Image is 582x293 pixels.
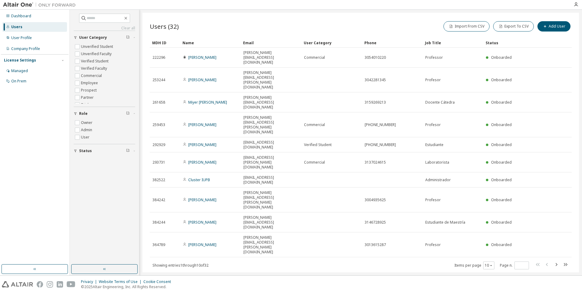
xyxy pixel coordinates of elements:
span: Administrador [425,178,451,182]
span: [EMAIL_ADDRESS][DOMAIN_NAME] [243,175,299,185]
a: [PERSON_NAME] [188,160,216,165]
span: [PHONE_NUMBER] [365,142,396,147]
label: Commercial [81,72,103,79]
span: Onboarded [491,122,512,127]
label: Trial [81,101,90,108]
img: Altair One [3,2,79,8]
span: 3013615287 [365,242,386,247]
span: 364789 [152,242,165,247]
label: Unverified Student [81,43,114,50]
span: [PERSON_NAME][EMAIL_ADDRESS][PERSON_NAME][DOMAIN_NAME] [243,115,299,135]
div: Name [182,38,238,48]
label: Prospect [81,87,98,94]
img: altair_logo.svg [2,281,33,288]
span: Laboratorista [425,160,449,165]
span: 3146728925 [365,220,386,225]
span: Estudiante de Maestría [425,220,465,225]
button: Import From CSV [443,21,490,32]
a: [PERSON_NAME] [188,142,216,147]
a: [PERSON_NAME] [188,242,216,247]
span: Estudiante [425,142,443,147]
button: Role [74,107,135,120]
img: instagram.svg [47,281,53,288]
button: 10 [485,263,493,268]
span: Page n. [500,261,529,269]
span: Profesor [425,122,441,127]
span: Onboarded [491,77,512,82]
span: Commercial [304,160,325,165]
span: Onboarded [491,55,512,60]
a: Miyer [PERSON_NAME] [188,100,227,105]
span: [EMAIL_ADDRESS][PERSON_NAME][DOMAIN_NAME] [243,155,299,170]
div: Privacy [81,279,99,284]
span: Clear filter [126,111,130,116]
span: Showing entries 1 through 10 of 32 [152,263,209,268]
label: Verified Student [81,58,110,65]
span: Profesor [425,78,441,82]
div: MDH ID [152,38,178,48]
span: Role [79,111,88,116]
label: Employee [81,79,99,87]
img: facebook.svg [37,281,43,288]
span: Onboarded [491,100,512,105]
a: [PERSON_NAME] [188,197,216,202]
label: Admin [81,126,93,134]
div: Dashboard [11,14,31,18]
a: [PERSON_NAME] [188,122,216,127]
span: 3004935625 [365,198,386,202]
span: [EMAIL_ADDRESS][DOMAIN_NAME] [243,140,299,150]
span: 261658 [152,100,165,105]
div: Status [486,38,535,48]
p: © 2025 Altair Engineering, Inc. All Rights Reserved. [81,284,175,289]
div: User Category [304,38,360,48]
a: Cluster IUPB [188,177,210,182]
span: 292929 [152,142,165,147]
span: Items per page [454,261,494,269]
span: Onboarded [491,160,512,165]
span: [PERSON_NAME][EMAIL_ADDRESS][PERSON_NAME][DOMAIN_NAME] [243,235,299,255]
span: 384242 [152,198,165,202]
img: youtube.svg [67,281,75,288]
button: User Category [74,31,135,44]
label: Unverified Faculty [81,50,113,58]
span: [PERSON_NAME][EMAIL_ADDRESS][PERSON_NAME][DOMAIN_NAME] [243,190,299,210]
img: linkedin.svg [57,281,63,288]
a: [PERSON_NAME] [188,220,216,225]
span: Commercial [304,122,325,127]
span: Verified Student [304,142,332,147]
span: 3159269213 [365,100,386,105]
span: [PERSON_NAME][EMAIL_ADDRESS][DOMAIN_NAME] [243,215,299,230]
span: Users (32) [150,22,179,31]
div: Job Title [425,38,481,48]
a: Clear all [74,26,135,31]
div: User Profile [11,35,32,40]
span: Professor [425,55,443,60]
div: Company Profile [11,46,40,51]
div: Users [11,25,22,29]
button: Export To CSV [493,21,534,32]
label: Verified Faculty [81,65,108,72]
span: 293731 [152,160,165,165]
div: Phone [364,38,420,48]
span: Clear filter [126,148,130,153]
span: User Category [79,35,107,40]
span: 222296 [152,55,165,60]
span: 384244 [152,220,165,225]
span: 3054010220 [365,55,386,60]
span: Onboarded [491,220,512,225]
span: [PERSON_NAME][EMAIL_ADDRESS][DOMAIN_NAME] [243,50,299,65]
div: Cookie Consent [143,279,175,284]
div: Email [243,38,299,48]
span: Profesor [425,242,441,247]
span: 3042281345 [365,78,386,82]
div: Managed [11,68,28,73]
label: Partner [81,94,95,101]
span: [PERSON_NAME][EMAIL_ADDRESS][DOMAIN_NAME] [243,95,299,110]
span: 259453 [152,122,165,127]
span: Docente Cátedra [425,100,455,105]
button: Status [74,144,135,158]
span: Onboarded [491,177,512,182]
div: Website Terms of Use [99,279,143,284]
span: Onboarded [491,142,512,147]
span: Profesor [425,198,441,202]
